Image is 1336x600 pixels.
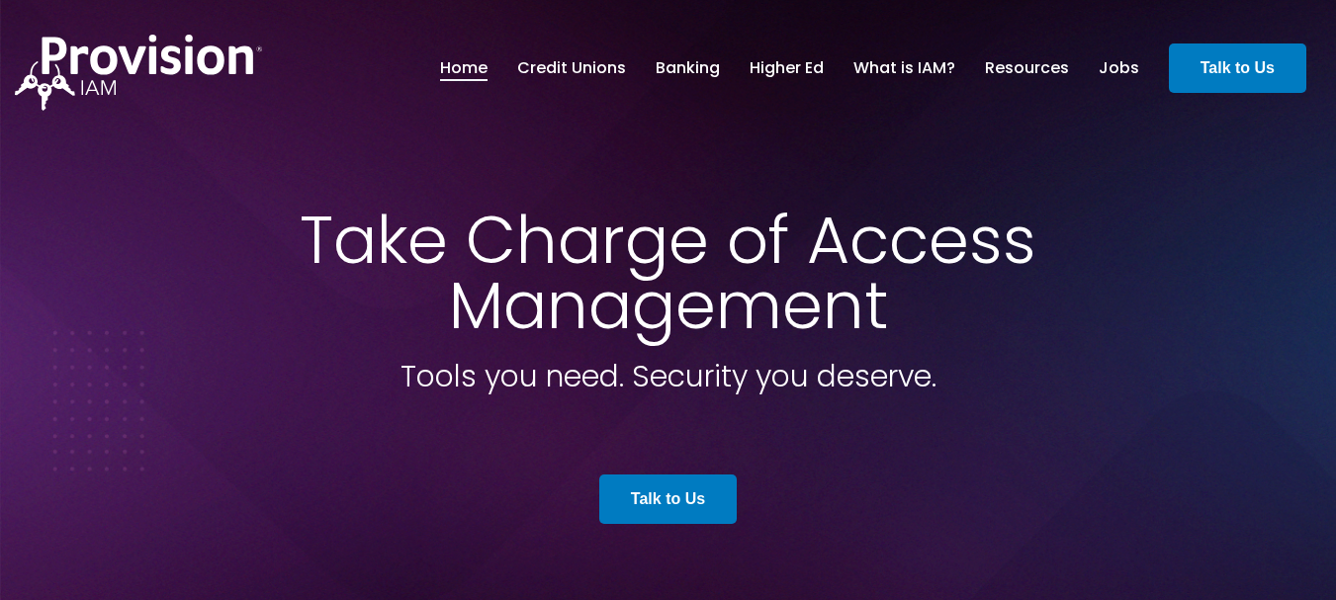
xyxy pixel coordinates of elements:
[300,195,1036,351] span: Take Charge of Access Management
[985,51,1069,85] a: Resources
[440,51,488,85] a: Home
[853,51,955,85] a: What is IAM?
[1099,51,1139,85] a: Jobs
[750,51,824,85] a: Higher Ed
[517,51,626,85] a: Credit Unions
[401,355,936,397] span: Tools you need. Security you deserve.
[1169,43,1306,93] a: Talk to Us
[599,474,737,524] a: Talk to Us
[1201,59,1275,76] strong: Talk to Us
[656,51,720,85] a: Banking
[425,37,1154,100] nav: menu
[631,490,705,507] strong: Talk to Us
[15,35,262,111] img: ProvisionIAM-Logo-White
